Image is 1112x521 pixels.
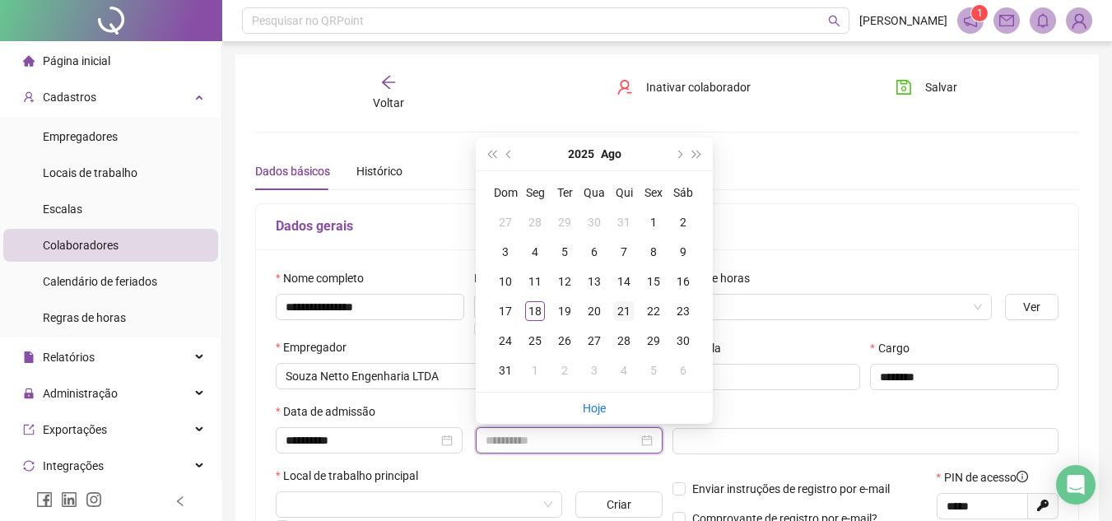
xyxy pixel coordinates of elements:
td: 2025-08-17 [491,296,520,326]
th: Qui [609,178,639,207]
td: 2025-08-11 [520,267,550,296]
span: save [896,79,912,95]
div: 1 [644,212,663,232]
div: 4 [525,242,545,262]
div: 31 [614,212,634,232]
span: sync [23,460,35,472]
button: next-year [669,137,687,170]
div: 17 [496,301,515,321]
span: linkedin [61,491,77,508]
span: PIN de acesso [944,468,1028,486]
div: 14 [614,272,634,291]
th: Qua [579,178,609,207]
div: 2 [673,212,693,232]
span: info-circle [1017,471,1028,482]
label: Regra de horas [672,269,761,287]
div: 9 [673,242,693,262]
button: month panel [601,137,621,170]
div: 2 [555,361,575,380]
div: 18 [525,301,545,321]
div: 21 [614,301,634,321]
td: 2025-07-27 [491,207,520,237]
td: 2025-08-09 [668,237,698,267]
div: 29 [644,331,663,351]
span: bell [1035,13,1050,28]
div: 22 [644,301,663,321]
span: 1 [977,7,983,19]
span: search [828,15,840,27]
div: 4 [614,361,634,380]
div: 28 [614,331,634,351]
td: 2025-08-24 [491,326,520,356]
td: 2025-08-23 [668,296,698,326]
span: Cadastros [43,91,96,104]
td: 2025-08-06 [579,237,609,267]
div: Histórico [356,162,402,180]
button: Salvar [883,74,970,100]
span: Integrações [43,459,104,472]
div: 6 [673,361,693,380]
span: Colaboradores [43,239,119,252]
span: notification [963,13,978,28]
td: 2025-08-05 [550,237,579,267]
label: Data de admissão [276,402,386,421]
span: Administração [43,387,118,400]
div: 11 [525,272,545,291]
div: 27 [496,212,515,232]
td: 2025-08-21 [609,296,639,326]
div: 5 [644,361,663,380]
div: 1 [525,361,545,380]
span: Enviar instruções de registro por e-mail [692,482,890,495]
td: 2025-08-26 [550,326,579,356]
span: home [23,55,35,67]
td: 2025-08-13 [579,267,609,296]
td: 2025-09-06 [668,356,698,385]
td: 2025-09-02 [550,356,579,385]
div: Dados básicos [255,162,330,180]
span: mail [999,13,1014,28]
span: Salvar [925,78,957,96]
div: Open Intercom Messenger [1056,465,1096,505]
td: 2025-08-16 [668,267,698,296]
span: user-delete [616,79,633,95]
span: instagram [86,491,102,508]
div: 25 [525,331,545,351]
td: 2025-08-28 [609,326,639,356]
div: 30 [584,212,604,232]
h5: Dados gerais [276,216,1058,236]
span: export [23,424,35,435]
div: 5 [555,242,575,262]
div: 10 [496,272,515,291]
span: Souza Netto Engenharia LTDA [286,364,653,388]
div: 27 [584,331,604,351]
span: facebook [36,491,53,508]
label: Local de trabalho principal [276,467,429,485]
label: Cargo [870,339,919,357]
span: [PERSON_NAME] [859,12,947,30]
td: 2025-08-18 [520,296,550,326]
td: 2025-07-30 [579,207,609,237]
td: 2025-09-01 [520,356,550,385]
div: 29 [555,212,575,232]
span: arrow-left [380,74,397,91]
span: Voltar [373,96,404,109]
td: 2025-07-28 [520,207,550,237]
span: Escalas [43,202,82,216]
div: 23 [673,301,693,321]
td: 2025-08-03 [491,237,520,267]
td: 2025-08-02 [668,207,698,237]
th: Sáb [668,178,698,207]
td: 2025-08-15 [639,267,668,296]
td: 2025-07-31 [609,207,639,237]
td: 2025-08-31 [491,356,520,385]
td: 2025-08-08 [639,237,668,267]
button: super-prev-year [482,137,500,170]
th: Sex [639,178,668,207]
td: 2025-09-05 [639,356,668,385]
td: 2025-09-04 [609,356,639,385]
img: 70799 [1067,8,1091,33]
td: 2025-08-01 [639,207,668,237]
span: Criar [607,495,631,514]
div: 13 [584,272,604,291]
td: 2025-08-20 [579,296,609,326]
